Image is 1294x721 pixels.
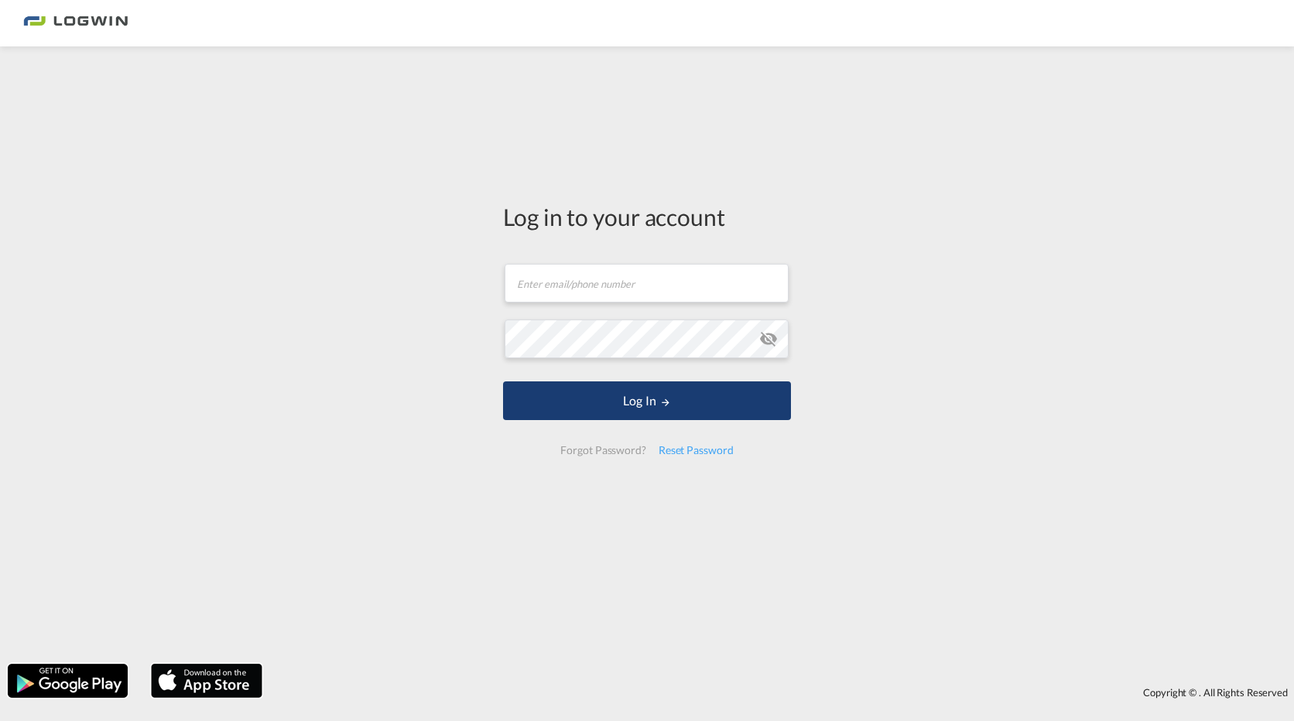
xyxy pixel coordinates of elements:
[23,6,128,41] img: 2761ae10d95411efa20a1f5e0282d2d7.png
[270,679,1294,706] div: Copyright © . All Rights Reserved
[149,662,264,699] img: apple.png
[6,662,129,699] img: google.png
[503,381,791,420] button: LOGIN
[759,330,778,348] md-icon: icon-eye-off
[505,264,789,302] input: Enter email/phone number
[554,436,652,464] div: Forgot Password?
[503,200,791,233] div: Log in to your account
[652,436,740,464] div: Reset Password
